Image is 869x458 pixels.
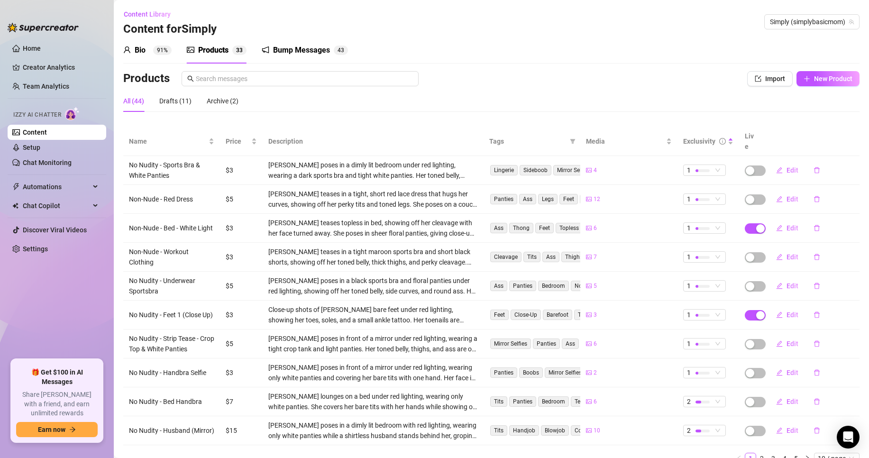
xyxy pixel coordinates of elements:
input: Search messages [196,73,413,84]
span: picture [586,283,592,289]
div: Drafts (11) [159,96,192,106]
td: $5 [220,272,263,301]
span: notification [262,46,269,54]
td: $3 [220,301,263,330]
span: Share [PERSON_NAME] with a friend, and earn unlimited rewards [16,390,98,418]
span: import [755,75,761,82]
button: delete [806,336,828,351]
span: Mirror Selfies [545,367,585,378]
span: edit [776,398,783,405]
span: picture [586,196,592,202]
span: edit [776,254,783,260]
span: 4 [338,47,341,54]
span: Couple [571,425,596,436]
button: Edit [768,249,806,265]
span: Earn now [38,426,65,433]
span: Panties [490,194,517,204]
span: Legs [538,194,558,204]
span: edit [776,311,783,318]
td: $5 [220,185,263,214]
td: No Nudity - Feet 1 (Close Up) [123,301,220,330]
a: Creator Analytics [23,60,99,75]
span: 10 [594,426,600,435]
button: delete [806,423,828,438]
span: Tags [489,136,566,147]
span: Close-Up [511,310,541,320]
div: [PERSON_NAME] poses in a black sports bra and floral panties under red lighting, showing off her ... [268,275,478,296]
span: 1 [687,281,691,291]
div: Exclusivity [683,136,715,147]
span: 3 [341,47,344,54]
div: [PERSON_NAME] poses in a dimly lit bedroom with red lighting, wearing only white panties while a ... [268,420,478,441]
span: delete [814,167,820,174]
span: Topless [556,223,583,233]
th: Live [739,127,763,156]
div: Archive (2) [207,96,238,106]
span: Simply (simplybasicmom) [770,15,854,29]
span: 3 [239,47,243,54]
span: edit [776,340,783,347]
span: Feet [490,310,509,320]
a: Discover Viral Videos [23,226,87,234]
td: Non-Nude - Workout Clothing [123,243,220,272]
span: Panties [509,396,536,407]
td: $15 [220,416,263,445]
span: Feet [535,223,554,233]
span: 2 [594,368,597,377]
span: delete [814,283,820,289]
button: Edit [768,336,806,351]
button: delete [806,192,828,207]
span: Boobs [519,367,543,378]
span: team [849,19,854,25]
span: 3 [594,311,597,320]
button: Import [747,71,793,86]
img: AI Chatter [65,107,80,120]
span: Name [129,136,207,147]
span: picture [586,254,592,260]
span: 6 [594,224,597,233]
td: $7 [220,387,263,416]
span: delete [814,196,820,202]
div: Bio [135,45,146,56]
span: picture [586,399,592,404]
span: delete [814,225,820,231]
span: Thong [509,223,533,233]
span: Content Library [124,10,171,18]
span: Tits [490,396,507,407]
span: Edit [787,398,798,405]
button: delete [806,365,828,380]
span: 6 [594,397,597,406]
span: Edit [787,311,798,319]
span: Ass [490,281,507,291]
a: Content [23,128,47,136]
span: filter [570,138,576,144]
span: edit [776,167,783,174]
th: Name [123,127,220,156]
div: [PERSON_NAME] poses in a dimly lit bedroom under red lighting, wearing a dark sports bra and tigh... [268,160,478,181]
img: logo-BBDzfeDw.svg [8,23,79,32]
button: delete [806,307,828,322]
span: info-circle [719,138,726,145]
td: No Nudity - Underwear Sportsbra [123,272,220,301]
span: 1 [687,194,691,204]
span: Tattoo [574,310,598,320]
button: delete [806,278,828,293]
span: arrow-right [69,426,76,433]
span: 2 [687,425,691,436]
span: Edit [787,282,798,290]
div: Products [198,45,229,56]
span: 12 [594,195,600,204]
td: $3 [220,214,263,243]
button: delete [806,249,828,265]
span: 2 [687,396,691,407]
span: plus [804,75,810,82]
span: 1 [687,223,691,233]
button: Edit [768,192,806,207]
button: delete [806,394,828,409]
span: Thighs [561,252,586,262]
button: Earn nowarrow-right [16,422,98,437]
div: [PERSON_NAME] teases in a tight, short red lace dress that hugs her curves, showing off her perky... [268,189,478,210]
span: Bedroom [538,281,569,291]
span: Izzy AI Chatter [13,110,61,119]
sup: 91% [153,46,172,55]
